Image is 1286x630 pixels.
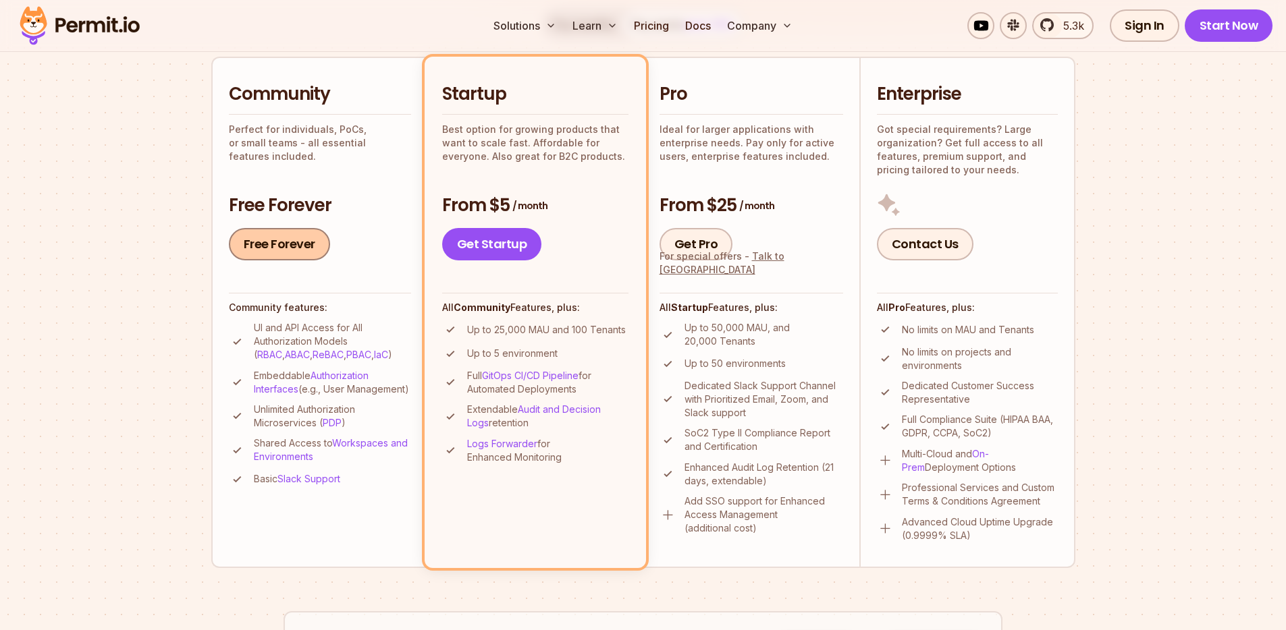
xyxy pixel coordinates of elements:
[685,321,843,348] p: Up to 50,000 MAU, and 20,000 Tenants
[346,349,371,360] a: PBAC
[229,228,330,260] a: Free Forever
[1032,12,1094,39] a: 5.3k
[442,301,628,314] h4: All Features, plus:
[285,349,310,360] a: ABAC
[488,12,562,39] button: Solutions
[229,82,411,107] h2: Community
[660,82,843,107] h2: Pro
[442,228,542,260] a: Get Startup
[902,448,989,473] a: On-Prem
[685,461,843,488] p: Enhanced Audit Log Retention (21 days, extendable)
[660,250,843,277] div: For special offers -
[467,403,601,428] a: Audit and Decision Logs
[902,447,1058,474] p: Multi-Cloud and Deployment Options
[254,369,411,396] p: Embeddable (e.g., User Management)
[680,12,716,39] a: Docs
[467,323,626,337] p: Up to 25,000 MAU and 100 Tenants
[902,345,1058,372] p: No limits on projects and environments
[628,12,674,39] a: Pricing
[254,321,411,362] p: UI and API Access for All Authorization Models ( , , , , )
[254,370,369,395] a: Authorization Interfaces
[739,199,774,212] span: / month
[888,302,905,313] strong: Pro
[442,82,628,107] h2: Startup
[229,301,411,314] h4: Community features:
[467,403,628,430] p: Extendable retention
[229,123,411,163] p: Perfect for individuals, PoCs, or small teams - all essential features included.
[877,123,1058,177] p: Got special requirements? Large organization? Get full access to all features, premium support, a...
[254,403,411,430] p: Unlimited Authorization Microservices ( )
[902,481,1058,508] p: Professional Services and Custom Terms & Conditions Agreement
[512,199,547,212] span: / month
[685,357,786,370] p: Up to 50 environments
[454,302,510,313] strong: Community
[1055,18,1084,34] span: 5.3k
[660,228,733,260] a: Get Pro
[467,347,558,360] p: Up to 5 environment
[1110,9,1179,42] a: Sign In
[685,494,843,535] p: Add SSO support for Enhanced Access Management (additional cost)
[14,3,146,49] img: Permit logo
[902,515,1058,542] p: Advanced Cloud Uptime Upgrade (0.9999% SLA)
[257,349,282,360] a: RBAC
[877,82,1058,107] h2: Enterprise
[467,369,628,396] p: Full for Automated Deployments
[482,370,579,381] a: GitOps CI/CD Pipeline
[254,472,340,486] p: Basic
[1185,9,1273,42] a: Start Now
[660,194,843,218] h3: From $25
[277,473,340,484] a: Slack Support
[229,194,411,218] h3: Free Forever
[323,417,342,428] a: PDP
[877,301,1058,314] h4: All Features, plus:
[467,438,537,449] a: Logs Forwarder
[467,437,628,464] p: for Enhanced Monitoring
[660,123,843,163] p: Ideal for larger applications with enterprise needs. Pay only for active users, enterprise featur...
[685,379,843,420] p: Dedicated Slack Support Channel with Prioritized Email, Zoom, and Slack support
[671,302,708,313] strong: Startup
[722,12,798,39] button: Company
[902,379,1058,406] p: Dedicated Customer Success Representative
[374,349,388,360] a: IaC
[902,413,1058,440] p: Full Compliance Suite (HIPAA BAA, GDPR, CCPA, SoC2)
[254,436,411,463] p: Shared Access to
[442,194,628,218] h3: From $5
[442,123,628,163] p: Best option for growing products that want to scale fast. Affordable for everyone. Also great for...
[313,349,344,360] a: ReBAC
[902,323,1034,337] p: No limits on MAU and Tenants
[685,426,843,453] p: SoC2 Type II Compliance Report and Certification
[660,301,843,314] h4: All Features, plus:
[877,228,973,260] a: Contact Us
[567,12,623,39] button: Learn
